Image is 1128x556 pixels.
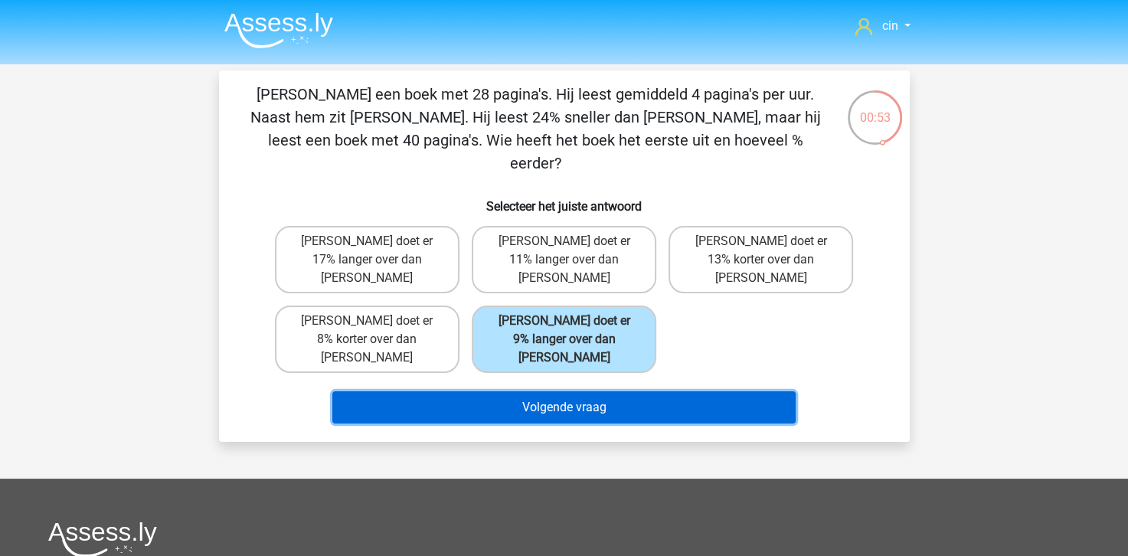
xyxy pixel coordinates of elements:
[669,226,853,293] label: [PERSON_NAME] doet er 13% korter over dan [PERSON_NAME]
[881,18,897,33] span: cin
[244,83,828,175] p: [PERSON_NAME] een boek met 28 pagina's. Hij leest gemiddeld 4 pagina's per uur. Naast hem zit [PE...
[224,12,333,48] img: Assessly
[275,306,459,373] label: [PERSON_NAME] doet er 8% korter over dan [PERSON_NAME]
[275,226,459,293] label: [PERSON_NAME] doet er 17% langer over dan [PERSON_NAME]
[472,306,656,373] label: [PERSON_NAME] doet er 9% langer over dan [PERSON_NAME]
[846,89,904,127] div: 00:53
[849,17,916,35] a: cin
[472,226,656,293] label: [PERSON_NAME] doet er 11% langer over dan [PERSON_NAME]
[244,187,885,214] h6: Selecteer het juiste antwoord
[332,391,796,424] button: Volgende vraag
